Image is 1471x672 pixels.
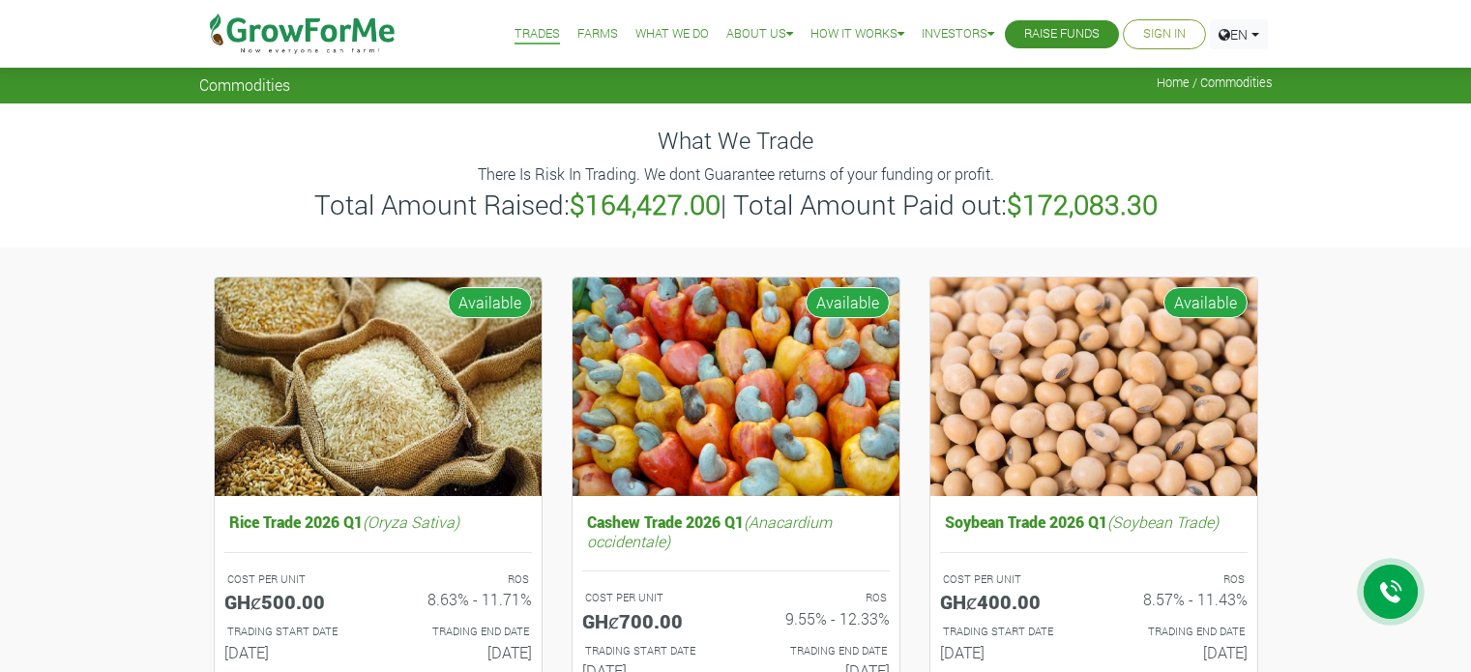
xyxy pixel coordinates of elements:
p: COST PER UNIT [943,571,1076,588]
p: ROS [1111,571,1245,588]
a: Rice Trade 2026 Q1(Oryza Sativa) COST PER UNIT GHȼ500.00 ROS 8.63% - 11.71% TRADING START DATE [D... [224,508,532,669]
a: Sign In [1143,24,1186,44]
span: Home / Commodities [1157,75,1273,90]
h6: [DATE] [393,643,532,661]
h4: What We Trade [199,127,1273,155]
img: growforme image [573,278,899,497]
p: Estimated Trading Start Date [943,624,1076,640]
p: COST PER UNIT [227,571,361,588]
a: Trades [515,24,560,44]
h5: GHȼ400.00 [940,590,1079,613]
a: How it Works [810,24,904,44]
img: growforme image [215,278,542,497]
span: Available [448,287,532,318]
p: Estimated Trading End Date [753,643,887,659]
p: ROS [396,571,529,588]
i: (Anacardium occidentale) [587,511,832,550]
i: (Oryza Sativa) [363,511,459,532]
p: Estimated Trading Start Date [585,643,719,659]
p: Estimated Trading Start Date [227,624,361,640]
p: COST PER UNIT [585,590,719,606]
h6: 8.63% - 11.71% [393,590,532,608]
a: Soybean Trade 2026 Q1(Soybean Trade) COST PER UNIT GHȼ400.00 ROS 8.57% - 11.43% TRADING START DAT... [940,508,1248,669]
p: Estimated Trading End Date [1111,624,1245,640]
span: Available [1163,287,1248,318]
h6: [DATE] [940,643,1079,661]
h5: GHȼ700.00 [582,609,721,632]
h5: Soybean Trade 2026 Q1 [940,508,1248,536]
b: $164,427.00 [570,187,721,222]
a: What We Do [635,24,709,44]
img: growforme image [930,278,1257,497]
h6: [DATE] [1108,643,1248,661]
a: Raise Funds [1024,24,1100,44]
a: Farms [577,24,618,44]
p: Estimated Trading End Date [396,624,529,640]
h3: Total Amount Raised: | Total Amount Paid out: [202,189,1270,221]
h6: [DATE] [224,643,364,661]
a: EN [1210,19,1268,49]
h5: Cashew Trade 2026 Q1 [582,508,890,554]
h6: 9.55% - 12.33% [750,609,890,628]
a: About Us [726,24,793,44]
span: Commodities [199,75,290,94]
h5: Rice Trade 2026 Q1 [224,508,532,536]
i: (Soybean Trade) [1107,511,1219,532]
span: Available [806,287,890,318]
h5: GHȼ500.00 [224,590,364,613]
h6: 8.57% - 11.43% [1108,590,1248,608]
a: Investors [922,24,994,44]
p: There Is Risk In Trading. We dont Guarantee returns of your funding or profit. [202,162,1270,186]
b: $172,083.30 [1007,187,1158,222]
p: ROS [753,590,887,606]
